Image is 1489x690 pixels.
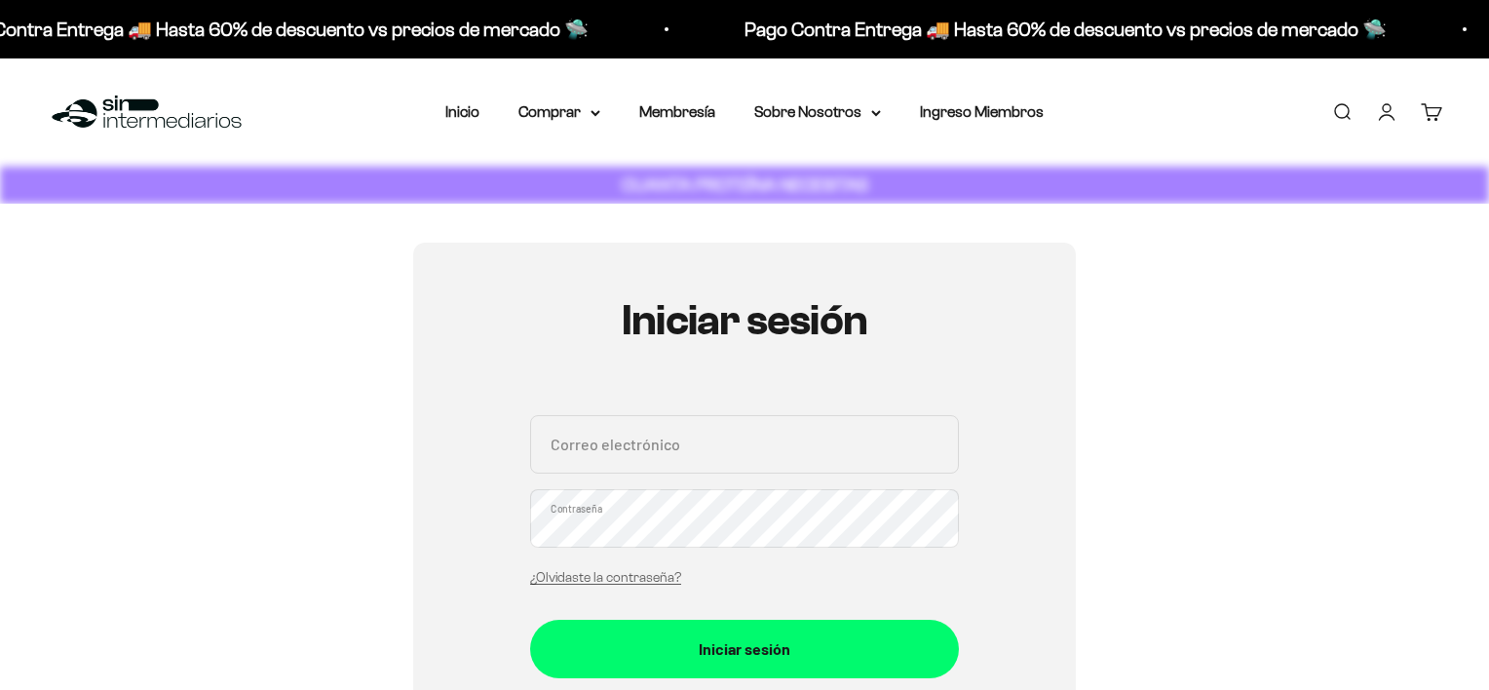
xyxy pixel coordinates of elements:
p: Pago Contra Entrega 🚚 Hasta 60% de descuento vs precios de mercado 🛸 [729,14,1371,45]
a: Inicio [445,103,479,120]
summary: Sobre Nosotros [754,99,881,125]
h1: Iniciar sesión [530,297,959,344]
summary: Comprar [518,99,600,125]
div: Iniciar sesión [569,636,920,662]
button: Iniciar sesión [530,620,959,678]
a: Ingreso Miembros [920,103,1044,120]
a: ¿Olvidaste la contraseña? [530,570,681,585]
a: Membresía [639,103,715,120]
strong: CUANTA PROTEÍNA NECESITAS [622,174,868,195]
